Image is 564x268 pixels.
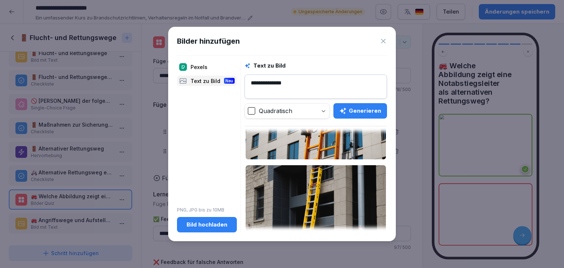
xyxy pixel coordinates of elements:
p: PNG, JPG bis zu 10MB [177,207,237,213]
div: Pexels [177,62,237,72]
button: Bild hochladen [177,217,237,232]
div: Neu [224,78,235,84]
div: Bild hochladen [183,221,231,229]
div: Text zu Bild [177,76,237,86]
button: Generieren [333,103,387,119]
div: Generieren [339,107,381,115]
h1: Bilder hinzufügen [177,36,240,47]
h1: Text zu Bild [253,62,286,70]
img: pexels.png [179,63,187,71]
